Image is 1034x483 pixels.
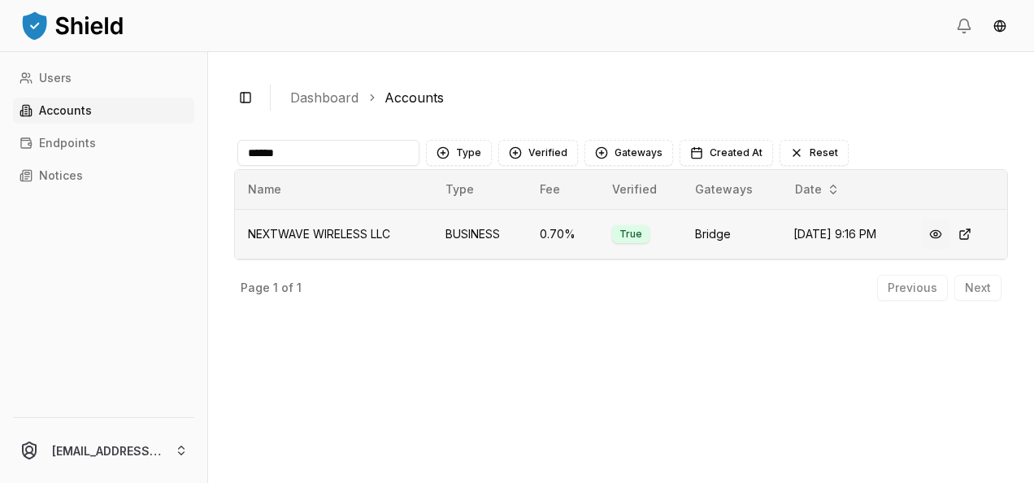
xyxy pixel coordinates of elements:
[7,424,201,476] button: [EMAIL_ADDRESS][DOMAIN_NAME]
[39,105,92,116] p: Accounts
[695,227,731,241] span: Bridge
[39,72,72,84] p: Users
[498,140,578,166] button: Verified
[241,282,270,294] p: Page
[682,170,780,209] th: Gateways
[384,88,444,107] a: Accounts
[432,170,527,209] th: Type
[584,140,673,166] button: Gateways
[13,98,194,124] a: Accounts
[273,282,278,294] p: 1
[680,140,773,166] button: Created At
[13,130,194,156] a: Endpoints
[599,170,682,209] th: Verified
[710,146,762,159] span: Created At
[281,282,293,294] p: of
[290,88,358,107] a: Dashboard
[432,209,527,259] td: BUSINESS
[793,227,876,241] span: [DATE] 9:16 PM
[39,170,83,181] p: Notices
[248,227,390,241] span: NEXTWAVE WIRELESS LLC
[20,9,125,41] img: ShieldPay Logo
[39,137,96,149] p: Endpoints
[13,163,194,189] a: Notices
[789,176,846,202] button: Date
[297,282,302,294] p: 1
[540,227,576,241] span: 0.70 %
[290,88,995,107] nav: breadcrumb
[13,65,194,91] a: Users
[780,140,849,166] button: Reset filters
[527,170,599,209] th: Fee
[426,140,492,166] button: Type
[235,170,432,209] th: Name
[52,442,162,459] p: [EMAIL_ADDRESS][DOMAIN_NAME]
